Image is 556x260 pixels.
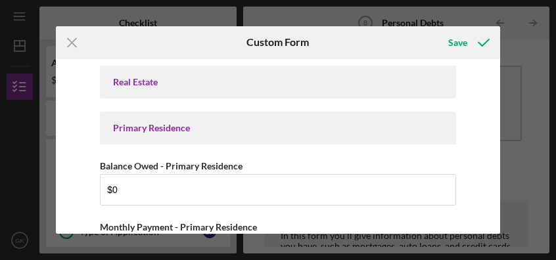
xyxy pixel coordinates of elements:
[113,77,442,87] div: Real Estate
[100,221,257,232] label: Monthly Payment - Primary Residence
[113,123,442,133] div: Primary Residence
[448,30,467,56] div: Save
[246,36,309,48] h6: Custom Form
[100,160,243,171] label: Balance Owed - Primary Residence
[435,30,500,56] button: Save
